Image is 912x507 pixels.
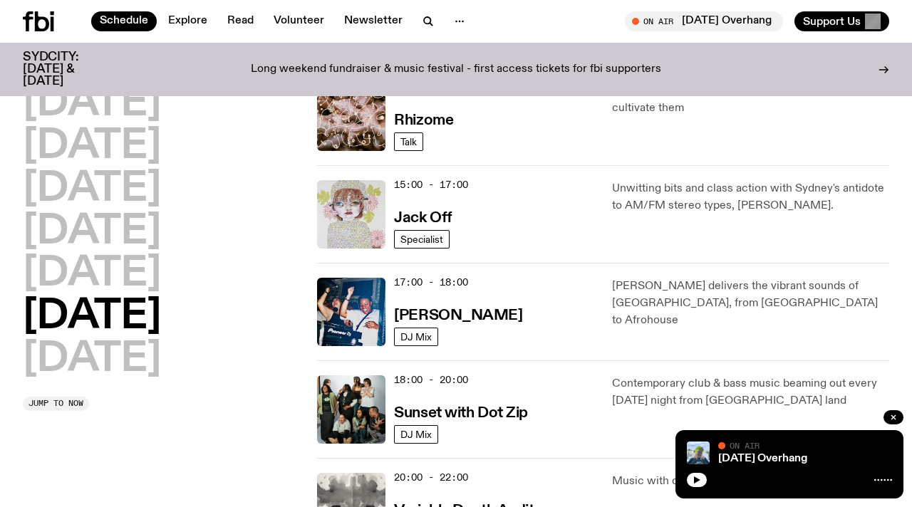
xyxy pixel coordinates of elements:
a: Read [219,11,262,31]
h3: [PERSON_NAME] [394,308,522,323]
span: Specialist [400,234,443,244]
span: Support Us [803,15,861,28]
h3: SYDCITY: [DATE] & [DATE] [23,51,114,88]
button: Support Us [794,11,889,31]
a: Sunset with Dot Zip [394,403,528,421]
span: 15:00 - 17:00 [394,178,468,192]
p: [PERSON_NAME] delivers the vibrant sounds of [GEOGRAPHIC_DATA], from [GEOGRAPHIC_DATA] to Afrohouse [612,278,889,329]
a: DJ Mix [394,425,438,444]
h3: Sunset with Dot Zip [394,406,528,421]
a: Jack Off [394,208,452,226]
a: Rhizome [394,110,453,128]
span: On Air [730,441,760,450]
img: a dotty lady cuddling her cat amongst flowers [317,180,385,249]
span: 18:00 - 20:00 [394,373,468,387]
button: [DATE] [23,340,161,380]
a: Schedule [91,11,157,31]
a: [DATE] Overhang [718,453,807,464]
p: Long weekend fundraiser & music festival - first access tickets for fbi supporters [251,63,661,76]
span: Jump to now [28,399,83,407]
button: [DATE] [23,84,161,124]
h3: Rhizome [394,113,453,128]
span: 20:00 - 22:00 [394,471,468,484]
span: DJ Mix [400,429,432,439]
button: [DATE] [23,127,161,167]
img: A close up picture of a bunch of ginger roots. Yellow squiggles with arrows, hearts and dots are ... [317,83,385,151]
button: Jump to now [23,397,89,411]
h3: Jack Off [394,211,452,226]
a: DJ Mix [394,328,438,346]
button: [DATE] [23,297,161,337]
button: [DATE] [23,169,161,209]
p: Unwitting bits and class action with Sydney's antidote to AM/FM stereo types, [PERSON_NAME]. [612,180,889,214]
button: [DATE] [23,212,161,252]
a: Explore [160,11,216,31]
p: Music with deep and low frequencies. [612,473,889,490]
a: Newsletter [336,11,411,31]
button: On Air[DATE] Overhang [625,11,783,31]
p: Contemporary club & bass music beaming out every [DATE] night from [GEOGRAPHIC_DATA] land [612,375,889,409]
a: Specialist [394,230,450,249]
span: DJ Mix [400,331,432,342]
button: [DATE] [23,254,161,294]
a: Volunteer [265,11,333,31]
p: Unearthing subcultural ecologies and the people who cultivate them [612,83,889,117]
a: Talk [394,132,423,151]
span: Talk [400,136,417,147]
span: 17:00 - 18:00 [394,276,468,289]
a: [PERSON_NAME] [394,305,522,323]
